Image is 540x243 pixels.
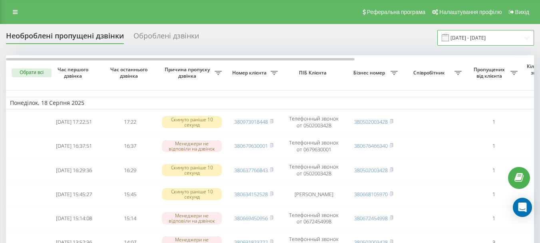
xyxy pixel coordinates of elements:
[282,207,346,229] td: Телефонный звонок от 0672454998
[52,66,96,79] span: Час першого дзвінка
[470,66,510,79] span: Пропущених від клієнта
[466,111,522,133] td: 1
[234,215,268,222] a: 380669450956
[102,183,158,205] td: 15:45
[282,183,346,205] td: [PERSON_NAME]
[466,207,522,229] td: 1
[466,183,522,205] td: 1
[289,70,339,76] span: ПІБ Клієнта
[234,142,268,149] a: 380679630001
[230,70,271,76] span: Номер клієнта
[367,9,426,15] span: Реферальна програма
[234,191,268,198] a: 380634152528
[12,68,52,77] button: Обрати всі
[102,159,158,181] td: 16:29
[46,135,102,157] td: [DATE] 16:37:51
[282,135,346,157] td: Телефонный звонок от 0679630001
[102,207,158,229] td: 15:14
[46,207,102,229] td: [DATE] 15:14:08
[234,118,268,125] a: 380973918448
[354,142,388,149] a: 380676466340
[102,135,158,157] td: 16:37
[466,135,522,157] td: 1
[354,191,388,198] a: 380668105970
[354,215,388,222] a: 380672454998
[466,159,522,181] td: 1
[162,188,222,200] div: Скинуто раніше 10 секунд
[513,198,532,217] div: Open Intercom Messenger
[350,70,391,76] span: Бізнес номер
[234,167,268,174] a: 380637766843
[46,183,102,205] td: [DATE] 15:45:27
[162,212,222,224] div: Менеджери не відповіли на дзвінок
[134,32,199,44] div: Оброблені дзвінки
[406,70,454,76] span: Співробітник
[6,32,124,44] div: Необроблені пропущені дзвінки
[282,111,346,133] td: Телефонный звонок от 0502003428
[162,164,222,176] div: Скинуто раніше 10 секунд
[46,111,102,133] td: [DATE] 17:22:51
[354,167,388,174] a: 380502003428
[46,159,102,181] td: [DATE] 16:29:36
[108,66,151,79] span: Час останнього дзвінка
[162,66,215,79] span: Причина пропуску дзвінка
[354,118,388,125] a: 380502003428
[439,9,502,15] span: Налаштування профілю
[162,116,222,128] div: Скинуто раніше 10 секунд
[102,111,158,133] td: 17:22
[282,159,346,181] td: Телефонный звонок от 0502003428
[515,9,529,15] span: Вихід
[162,140,222,152] div: Менеджери не відповіли на дзвінок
